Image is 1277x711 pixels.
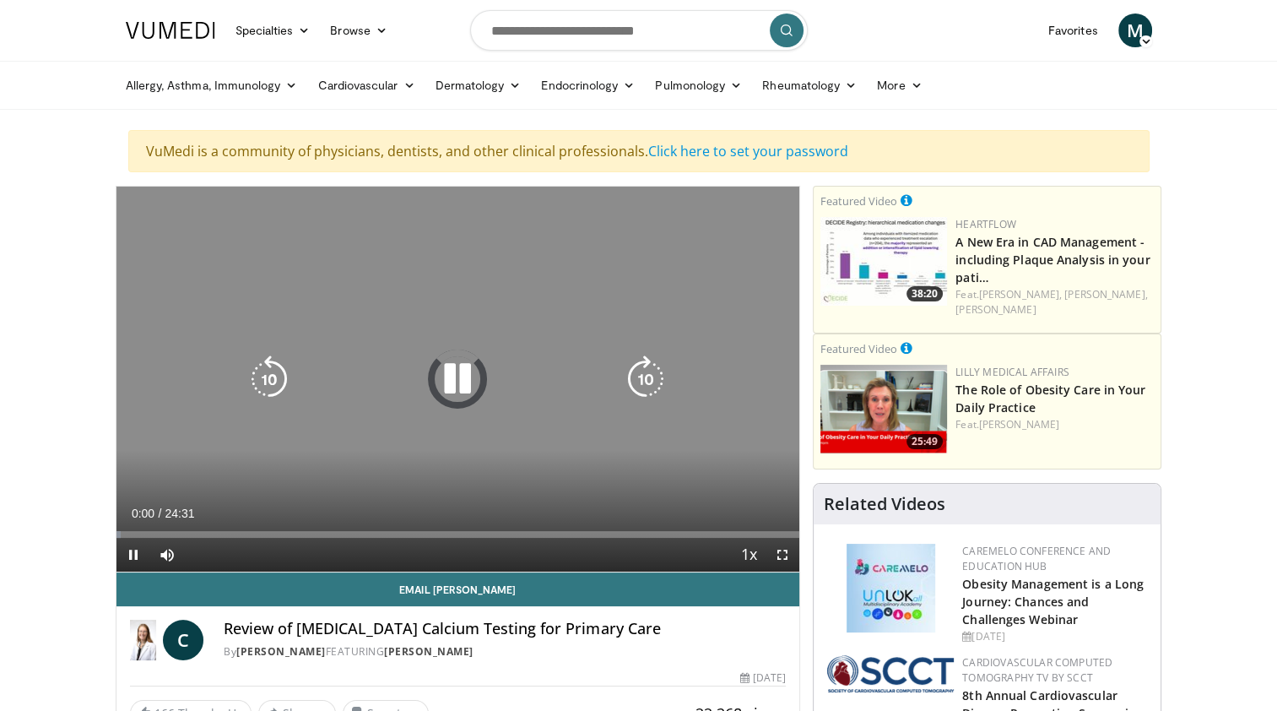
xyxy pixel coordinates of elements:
[962,544,1111,573] a: CaReMeLO Conference and Education Hub
[962,655,1112,685] a: Cardiovascular Computed Tomography TV by SCCT
[128,130,1150,172] div: VuMedi is a community of physicians, dentists, and other clinical professionals.
[116,538,150,572] button: Pause
[1118,14,1152,47] a: M
[979,417,1059,431] a: [PERSON_NAME]
[425,68,532,102] a: Dermatology
[224,644,786,659] div: By FEATURING
[955,217,1016,231] a: Heartflow
[470,10,808,51] input: Search topics, interventions
[955,234,1150,285] a: A New Era in CAD Management - including Plaque Analysis in your pati…
[820,193,897,209] small: Featured Video
[225,14,321,47] a: Specialties
[384,644,473,659] a: [PERSON_NAME]
[116,531,800,538] div: Progress Bar
[126,22,215,39] img: VuMedi Logo
[132,507,154,520] span: 0:00
[820,365,947,453] a: 25:49
[820,365,947,453] img: e1208b6b-349f-4914-9dd7-f97803bdbf1d.png.150x105_q85_crop-smart_upscale.png
[962,576,1144,627] a: Obesity Management is a Long Journey: Chances and Challenges Webinar
[820,341,897,356] small: Featured Video
[820,217,947,306] a: 38:20
[224,620,786,638] h4: Review of [MEDICAL_DATA] Calcium Testing for Primary Care
[645,68,752,102] a: Pulmonology
[906,434,943,449] span: 25:49
[163,620,203,660] a: C
[116,187,800,573] video-js: Video Player
[847,544,935,632] img: 45df64a9-a6de-482c-8a90-ada250f7980c.png.150x105_q85_autocrop_double_scale_upscale_version-0.2.jpg
[1038,14,1108,47] a: Favorites
[824,494,945,514] h4: Related Videos
[955,365,1069,379] a: Lilly Medical Affairs
[116,573,800,606] a: Email [PERSON_NAME]
[320,14,398,47] a: Browse
[752,68,867,102] a: Rheumatology
[955,287,1154,318] div: Feat.
[732,538,766,572] button: Playback Rate
[740,670,786,686] div: [DATE]
[867,68,932,102] a: More
[150,538,184,572] button: Mute
[531,68,645,102] a: Endocrinology
[307,68,425,102] a: Cardiovascular
[955,417,1154,432] div: Feat.
[165,507,194,520] span: 24:31
[116,68,308,102] a: Allergy, Asthma, Immunology
[962,629,1147,644] div: [DATE]
[236,644,326,659] a: [PERSON_NAME]
[955,302,1036,317] a: [PERSON_NAME]
[130,620,157,660] img: Dr. Catherine P. Benziger
[648,142,848,160] a: Click here to set your password
[820,217,947,306] img: 738d0e2d-290f-4d89-8861-908fb8b721dc.150x105_q85_crop-smart_upscale.jpg
[159,507,162,520] span: /
[979,287,1062,301] a: [PERSON_NAME],
[955,382,1145,415] a: The Role of Obesity Care in Your Daily Practice
[906,286,943,301] span: 38:20
[1064,287,1147,301] a: [PERSON_NAME],
[766,538,799,572] button: Fullscreen
[827,655,954,692] img: 51a70120-4f25-49cc-93a4-67582377e75f.png.150x105_q85_autocrop_double_scale_upscale_version-0.2.png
